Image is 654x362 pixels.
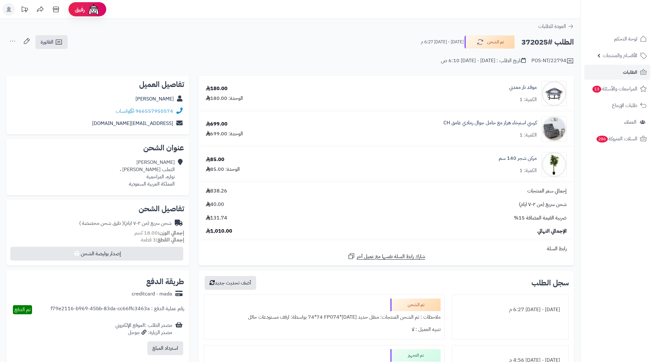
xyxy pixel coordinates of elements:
button: إصدار بوليصة الشحن [10,247,183,261]
button: تم الشحن [464,35,515,49]
span: إجمالي سعر المنتجات [527,187,567,195]
span: 13 [592,85,602,93]
div: رابط السلة [201,245,571,252]
strong: إجمالي الوزن: [158,229,184,237]
a: تحديثات المنصة [17,3,32,17]
a: [EMAIL_ADDRESS][DOMAIN_NAME] [92,120,173,127]
span: 286 [596,135,608,143]
span: ضريبة القيمة المضافة 15% [514,214,567,222]
span: الإجمالي النهائي [537,228,567,235]
span: رفيق [75,6,85,13]
a: مركن شجر 140 سم [499,155,537,162]
div: رقم عملية الدفع : f79e2116-b969-45bb-83da-cc66ffc3463a [51,305,184,314]
img: 1677177223-FP074-90x90.png [542,81,566,106]
h2: عنوان الشحن [11,144,184,152]
img: 1750328813-1-90x90.jpg [542,152,566,177]
div: 180.00 [206,85,228,92]
a: الطلبات [584,65,650,80]
span: تم الدفع [14,306,30,313]
small: [DATE] - [DATE] 6:27 م [421,39,464,45]
span: 131.74 [206,214,227,222]
div: الوحدة: 699.00 [206,130,243,138]
div: creditcard - mada [132,290,172,298]
div: مصدر الطلب :الموقع الإلكتروني [115,322,172,336]
div: الوحدة: 85.00 [206,166,240,173]
span: شارك رابط السلة نفسها مع عميل آخر [357,253,425,260]
div: ملاحظات : تم الشحن المنتجات: منقل حديد [DATE]*74*74 FP074 بواسطة: ارفف مستودعات حائل [208,311,441,323]
a: المراجعات والأسئلة13 [584,81,650,96]
a: كرسي استرخاء هزاز مع حامل جوال رمادي غامق CH [443,119,537,127]
a: لوحة التحكم [584,31,650,46]
div: تم الشحن [390,299,441,311]
div: الكمية: 1 [519,96,537,103]
div: POS-NT/22794 [531,57,574,65]
h3: سجل الطلب [531,279,569,287]
a: العودة للطلبات [538,23,574,30]
a: السلات المتروكة286 [584,131,650,146]
h2: تفاصيل العميل [11,81,184,88]
div: تم التجهيز [390,349,441,362]
span: 1,010.00 [206,228,232,235]
h2: تفاصيل الشحن [11,205,184,213]
span: طلبات الإرجاع [612,101,637,110]
span: 40.00 [206,201,224,208]
span: المراجعات والأسئلة [592,84,637,93]
div: تنبيه العميل : لا [208,323,441,336]
span: العودة للطلبات [538,23,566,30]
span: السلات المتروكة [596,134,637,143]
div: شحن سريع (من ٢-٧ ايام) [79,220,172,227]
h2: طريقة الدفع [146,278,184,285]
span: الأقسام والمنتجات [603,51,637,60]
div: تاريخ الطلب : [DATE] - [DATE] 6:10 ص [441,57,526,64]
a: واتساب [116,107,134,115]
a: العملاء [584,115,650,130]
span: 838.26 [206,187,227,195]
button: استرداد المبلغ [147,341,183,355]
a: طلبات الإرجاع [584,98,650,113]
a: موقد نار معدني [509,84,537,91]
img: 1743835092-1-90x90.jpg [542,116,566,142]
button: أضف تحديث جديد [205,276,256,290]
strong: إجمالي القطع: [156,236,184,244]
div: [PERSON_NAME] الثعلب [PERSON_NAME] ، نواره، المزاحمية المملكة العربية السعودية [120,159,175,187]
span: شحن سريع (من ٢-٧ ايام) [519,201,567,208]
div: 85.00 [206,156,224,163]
img: logo-2.png [611,11,648,24]
h2: الطلب #372025 [521,36,574,49]
img: ai-face.png [87,3,100,16]
div: الكمية: 1 [519,167,537,174]
a: شارك رابط السلة نفسها مع عميل آخر [348,252,425,260]
span: الفاتورة [41,38,53,46]
div: 699.00 [206,121,228,128]
div: [DATE] - [DATE] 6:27 م [456,304,565,316]
span: لوحة التحكم [614,35,637,43]
a: 966557950574 [135,107,173,115]
a: [PERSON_NAME] [135,95,174,103]
a: الفاتورة [36,35,68,49]
span: ( طرق شحن مخصصة ) [79,219,124,227]
span: الطلبات [623,68,637,77]
span: العملاء [624,118,636,127]
div: الوحدة: 180.00 [206,95,243,102]
div: مصدر الزيارة: جوجل [115,329,172,336]
small: 18.00 كجم [135,229,184,237]
small: 3 قطعة [141,236,184,244]
div: الكمية: 1 [519,132,537,139]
